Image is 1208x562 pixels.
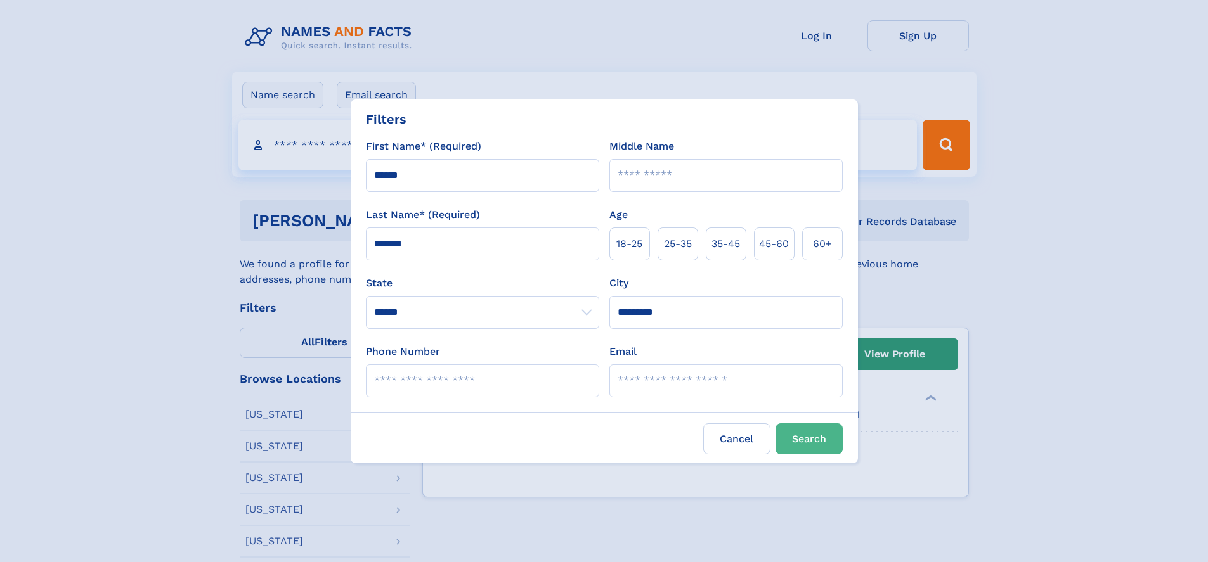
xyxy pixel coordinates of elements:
span: 60+ [813,236,832,252]
span: 25‑35 [664,236,692,252]
label: Age [609,207,628,222]
label: Phone Number [366,344,440,359]
div: Filters [366,110,406,129]
label: City [609,276,628,291]
span: 18‑25 [616,236,642,252]
label: Middle Name [609,139,674,154]
button: Search [776,423,843,454]
label: Cancel [703,423,770,454]
span: 45‑60 [759,236,789,252]
label: First Name* (Required) [366,139,481,154]
span: 35‑45 [711,236,740,252]
label: Email [609,344,637,359]
label: State [366,276,599,291]
label: Last Name* (Required) [366,207,480,222]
